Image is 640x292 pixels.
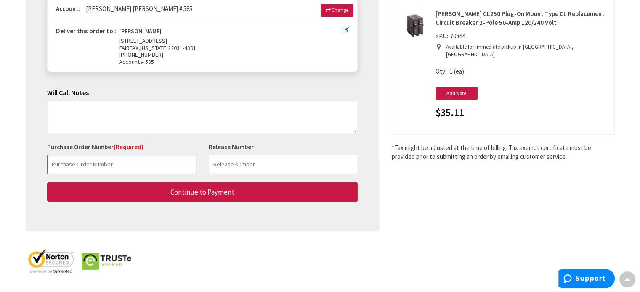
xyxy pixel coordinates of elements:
[82,5,192,13] span: [PERSON_NAME] [PERSON_NAME] # 585
[436,67,445,75] span: Qty
[436,32,467,43] div: SKU:
[558,269,615,290] iframe: Opens a widget where you can find more information
[450,67,453,75] span: 1
[446,43,604,59] p: Available for immediate pickup in [GEOGRAPHIC_DATA], [GEOGRAPHIC_DATA]
[119,28,162,37] strong: [PERSON_NAME]
[321,4,353,16] a: Change
[81,248,132,274] img: truste-seal.png
[119,44,140,52] span: FAIRFAX,
[47,155,196,174] input: Purchase Order Number
[332,7,348,13] span: Change
[47,88,89,97] span: Will Call Notes
[168,44,196,52] span: 22031-4301
[119,58,343,66] span: Account # 585
[56,5,80,13] strong: Account:
[209,142,254,151] label: Release Number
[170,187,234,197] span: Continue to Payment
[436,9,608,27] strong: [PERSON_NAME] CL250 Plug-On Mount Type CL Replacement Circuit Breaker 2-Pole 50-Amp 120/240 Volt
[209,155,358,174] input: Release Number
[448,32,467,40] span: 70844
[26,248,76,274] img: norton-seal.png
[119,51,163,58] span: [PHONE_NUMBER]
[119,37,167,45] span: [STREET_ADDRESS]
[436,107,464,118] span: $35.11
[47,182,358,202] button: Continue to Payment
[402,13,428,39] img: Eaton CL250 Plug-On Mount Type CL Replacement Circuit Breaker 2-Pole 50-Amp 120/240 Volt
[140,44,168,52] span: [US_STATE]
[56,27,116,35] strong: Deliver this order to :
[47,142,143,151] label: Purchase Order Number
[114,143,143,151] span: (Required)
[454,67,464,75] span: (ea)
[392,143,615,161] : *Tax might be adjusted at the time of billing. Tax exempt certificate must be provided prior to s...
